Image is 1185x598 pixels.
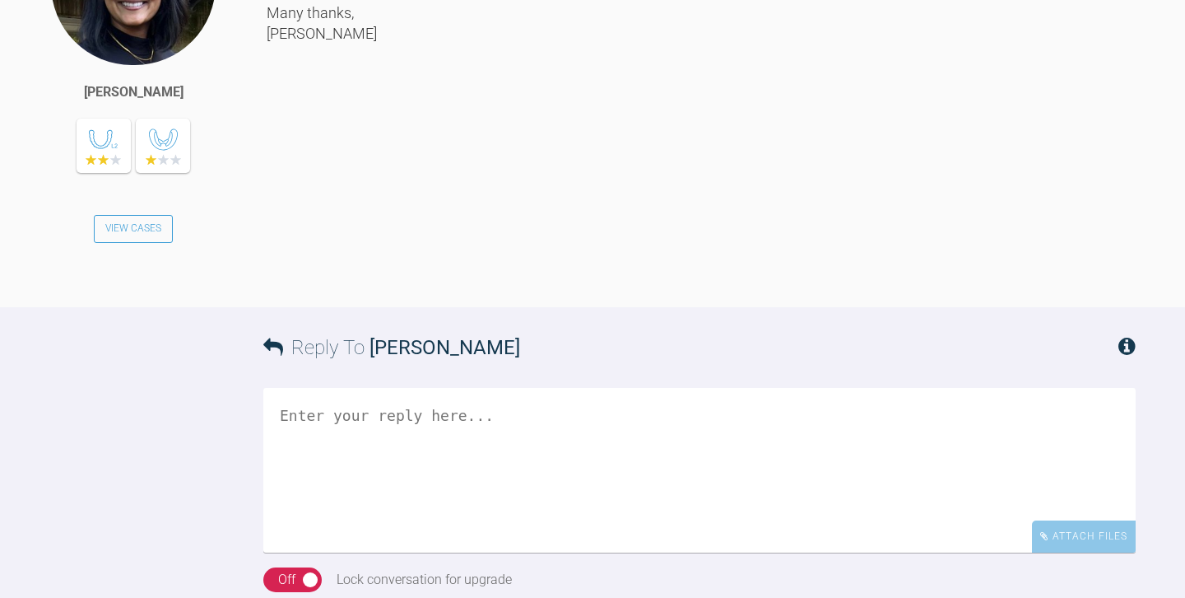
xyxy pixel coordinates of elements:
[1032,521,1136,553] div: Attach Files
[84,82,184,103] div: [PERSON_NAME]
[278,569,295,591] div: Off
[263,332,520,363] h3: Reply To
[369,336,520,359] span: [PERSON_NAME]
[94,215,173,243] a: View Cases
[337,569,512,591] div: Lock conversation for upgrade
